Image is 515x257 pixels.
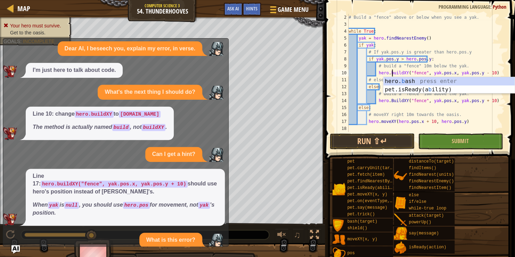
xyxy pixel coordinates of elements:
span: say(message) [409,231,439,236]
span: pet.isReady(ability) [347,185,397,190]
span: pet.trick() [347,212,375,217]
p: I'm just here to talk about code. [33,66,116,74]
em: When is , you should use for movement, not 's position. [33,202,214,216]
span: shield() [347,226,367,231]
em: The method is actually named , not . [33,124,167,130]
span: findNearest(units) [409,172,454,177]
p: What is this error? [146,236,195,244]
img: AI [3,213,17,226]
div: 10 [335,69,349,76]
span: Python [493,3,506,10]
code: build [112,124,130,131]
code: yak [48,202,60,209]
img: Player [209,42,223,56]
span: Hints [246,5,257,12]
button: Ask AI [11,245,20,254]
p: Can I get a hint? [152,150,195,158]
span: distanceTo(target) [409,159,454,164]
li: Your hero must survive. [3,22,67,29]
img: portrait.png [394,213,407,226]
span: Game Menu [278,5,309,14]
button: Submit [418,133,503,149]
img: Player [209,148,223,162]
button: Game Menu [264,3,313,19]
p: What's the next thing I should do? [105,88,195,96]
span: pet.carryUnit(target, x, y) [347,166,415,171]
span: Your hero must survive. [10,23,61,28]
div: 5 [335,35,349,42]
div: 2 [335,14,349,21]
div: 14 [335,97,349,104]
div: 6 [335,42,349,49]
div: 3 [335,21,349,28]
span: pet.fetch(item) [347,172,385,177]
li: Get to the oasis. [3,29,67,36]
img: Player [209,234,223,248]
div: 16 [335,111,349,118]
div: 11 [335,76,349,83]
button: ♫ [292,229,304,243]
img: AI [3,127,17,140]
span: isReady(action) [409,245,446,250]
span: Map [17,4,30,13]
span: powerUp() [409,220,431,225]
span: bash(target) [347,219,377,224]
button: Adjust volume [275,229,289,243]
img: portrait.png [394,227,407,240]
code: buildXY [141,124,165,131]
code: null [64,202,79,209]
span: attack(target) [409,213,444,218]
span: ♫ [294,230,301,240]
span: pet.findNearestByType(type) [347,179,415,184]
div: 8 [335,56,349,63]
code: yak [198,202,210,209]
img: AI [3,65,17,78]
img: Player [209,86,223,100]
div: 9 [335,63,349,69]
a: Map [14,4,30,13]
span: Get to the oasis. [10,30,46,35]
p: Dear AI, I beseech you, explain my error, in verse. [65,45,195,53]
code: hero.buildXY [75,111,114,118]
span: else [409,193,419,198]
img: portrait.png [332,182,345,196]
code: [DOMAIN_NAME] [119,111,161,118]
div: 17 [335,118,349,125]
span: while-true loop [409,206,446,211]
span: pet.say(message) [347,205,387,210]
img: portrait.png [394,241,407,254]
span: Ask AI [227,5,239,12]
p: Line 17: should use hero's position instead of [PERSON_NAME]'s. [33,172,218,196]
button: Toggle fullscreen [308,229,321,243]
div: 4 [335,28,349,35]
img: portrait.png [394,196,407,209]
img: portrait.png [332,233,345,246]
div: 7 [335,49,349,56]
div: 12 [335,83,349,90]
img: portrait.png [394,169,407,182]
img: portrait.png [332,219,345,232]
div: 15 [335,104,349,111]
span: findNearestEnemy() [409,179,454,184]
span: pet [347,159,355,164]
code: hero.buildXY("fence", yak.pos.x, yak.pos.y + 10) [41,181,188,188]
span: findNearestItem() [409,185,451,190]
code: hero.pos [123,202,150,209]
div: 13 [335,90,349,97]
span: pet.moveXY(x, y) [347,192,387,197]
button: Run ⇧↵ [330,133,415,149]
span: Submit [452,137,469,145]
p: Line 10: change to [33,110,167,118]
button: Ask AI [224,3,243,16]
span: findItems() [409,166,436,171]
span: moveXY(x, y) [347,237,377,242]
div: 18 [335,125,349,132]
span: : [490,3,493,10]
span: Programming language [439,3,490,10]
span: pos [347,251,355,256]
span: if/else [409,199,426,204]
span: pet.on(eventType, handler) [347,199,412,204]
